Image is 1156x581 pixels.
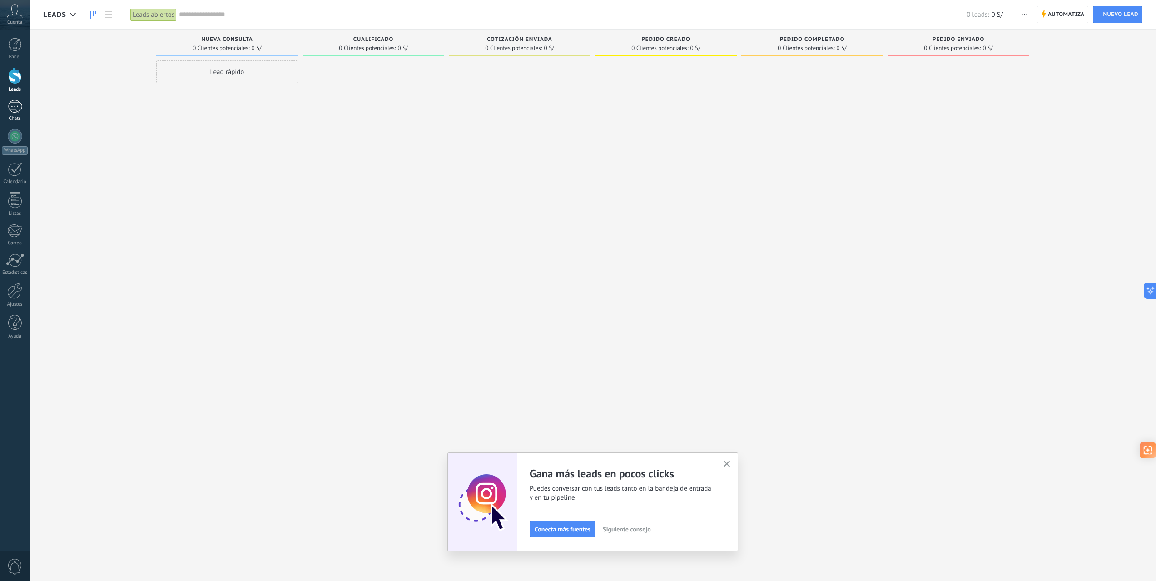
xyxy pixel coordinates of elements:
[453,36,586,44] div: Cotización enviada
[1037,6,1089,23] a: Automatiza
[778,45,834,51] span: 0 Clientes potenciales:
[2,302,28,308] div: Ajustes
[487,36,552,43] span: Cotización enviada
[967,10,989,19] span: 0 leads:
[924,45,981,51] span: 0 Clientes potenciales:
[641,36,690,43] span: Pedido creado
[1093,6,1142,23] a: Nuevo lead
[2,333,28,339] div: Ayuda
[485,45,542,51] span: 0 Clientes potenciales:
[252,45,262,51] span: 0 S/
[307,36,440,44] div: Cualificado
[101,6,116,24] a: Lista
[85,6,101,24] a: Leads
[600,36,732,44] div: Pedido creado
[837,45,847,51] span: 0 S/
[2,270,28,276] div: Estadísticas
[1048,6,1085,23] span: Automatiza
[2,240,28,246] div: Correo
[339,45,396,51] span: 0 Clientes potenciales:
[780,36,845,43] span: Pedido completado
[933,36,985,43] span: Pedido enviado
[535,526,590,532] span: Conecta más fuentes
[7,20,22,25] span: Cuenta
[983,45,993,51] span: 0 S/
[2,54,28,60] div: Panel
[130,8,177,21] div: Leads abiertos
[530,484,712,502] span: Puedes conversar con tus leads tanto en la bandeja de entrada y en tu pipeline
[631,45,688,51] span: 0 Clientes potenciales:
[544,45,554,51] span: 0 S/
[2,116,28,122] div: Chats
[2,211,28,217] div: Listas
[2,87,28,93] div: Leads
[161,36,293,44] div: Nueva consulta
[43,10,66,19] span: Leads
[530,521,595,537] button: Conecta más fuentes
[2,179,28,185] div: Calendario
[201,36,253,43] span: Nueva consulta
[690,45,700,51] span: 0 S/
[398,45,408,51] span: 0 S/
[353,36,394,43] span: Cualificado
[2,146,28,155] div: WhatsApp
[193,45,249,51] span: 0 Clientes potenciales:
[991,10,1002,19] span: 0 S/
[746,36,878,44] div: Pedido completado
[603,526,650,532] span: Siguiente consejo
[1103,6,1138,23] span: Nuevo lead
[599,522,655,536] button: Siguiente consejo
[530,467,712,481] h2: Gana más leads en pocos clicks
[892,36,1025,44] div: Pedido enviado
[1018,6,1031,23] button: Más
[156,60,298,83] div: Lead rápido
